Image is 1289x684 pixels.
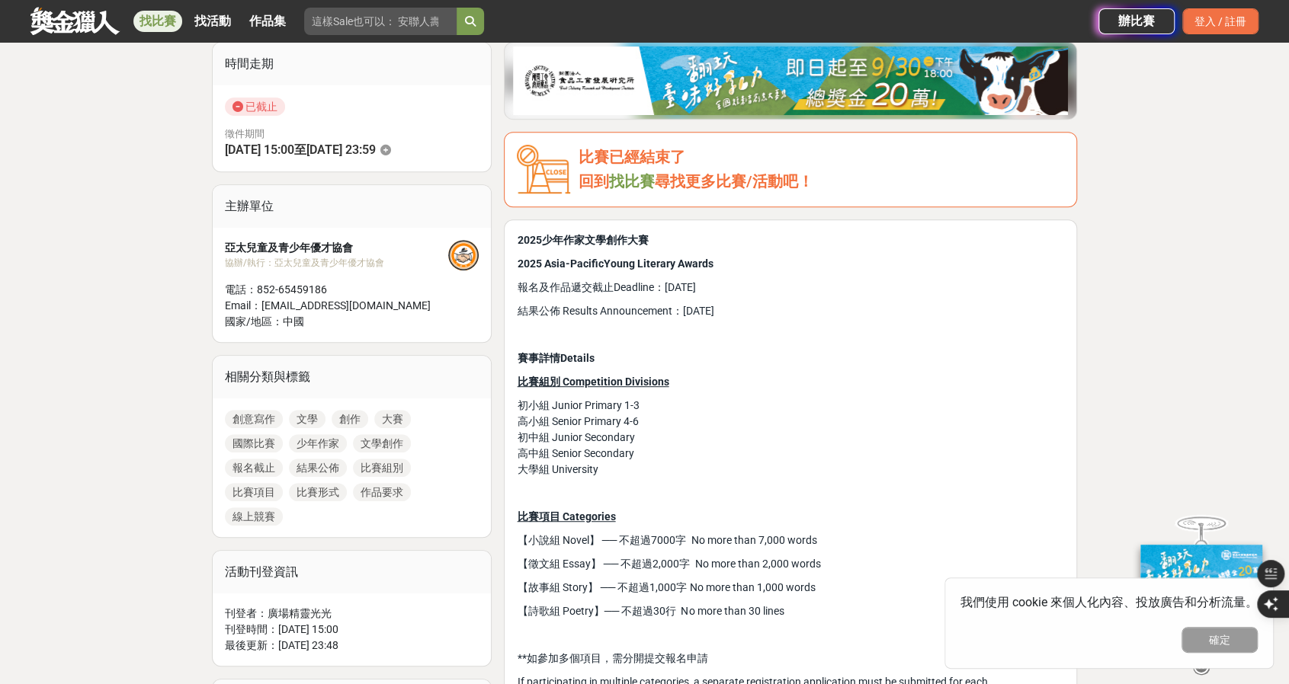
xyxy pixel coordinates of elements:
a: 比賽組別 [353,459,411,477]
a: 線上競賽 [225,507,283,526]
a: 找活動 [188,11,237,32]
div: 最後更新： [DATE] 23:48 [225,638,479,654]
strong: 賽事詳情Details [517,352,594,364]
img: Icon [517,145,570,194]
a: 文學創作 [353,434,411,452]
a: 結果公佈 [289,459,347,477]
a: 創作 [332,410,368,428]
span: 尋找更多比賽/活動吧！ [654,172,813,190]
div: 刊登時間： [DATE] 15:00 [225,622,479,638]
span: 國家/地區： [225,315,283,328]
a: 找比賽 [133,11,182,32]
div: 比賽已經結束了 [578,145,1064,170]
a: 作品要求 [353,483,411,501]
span: 徵件期間 [225,128,265,139]
strong: 2025少年作家文學創作大賽 [517,234,648,246]
span: [DATE] 23:59 [306,142,376,157]
div: 刊登者： 廣場精靈光光 [225,606,479,622]
div: 登入 / 註冊 [1182,8,1259,34]
img: b0ef2173-5a9d-47ad-b0e3-de335e335c0a.jpg [513,46,1068,115]
span: [DATE] 15:00 [225,142,294,157]
input: 這樣Sale也可以： 安聯人壽創意銷售法募集 [304,8,457,35]
span: 【故事組 Story】 ── 不超過1,000字 No more than 1,000 words [517,581,815,593]
a: 報名截止 [225,459,283,477]
span: 我們使用 cookie 來個人化內容、投放廣告和分析流量。 [960,595,1258,609]
u: 比賽組別 Competition Divisions [517,376,669,388]
img: ff197300-f8ee-455f-a0ae-06a3645bc375.jpg [1140,545,1262,646]
a: 比賽項目 [225,483,283,501]
a: 作品集 [243,11,292,32]
button: 確定 [1182,627,1258,653]
span: 已截止 [225,97,285,116]
a: 文學 [289,410,325,428]
span: 【徵文組 Essay】 ── 不超過2,000字 No more than 2,000 words [517,558,820,570]
span: 高小組 Senior Primary 4-6 [517,415,638,427]
span: 回到 [578,172,608,190]
span: 高中組 Senior Secondary [517,447,633,459]
span: 報名及作品遞交截止Deadline：[DATE] [517,281,695,293]
a: 比賽形式 [289,483,347,501]
u: 比賽項目 Categories [517,510,615,523]
div: 協辦/執行： 亞太兒童及青少年優才協會 [225,256,449,270]
a: 創意寫作 [225,410,283,428]
div: 時間走期 [213,43,492,85]
a: 大賽 [374,410,411,428]
div: 活動刊登資訊 [213,551,492,593]
div: 亞太兒童及青少年優才協會 [225,240,449,256]
div: 電話： 852-65459186 [225,282,449,298]
div: 相關分類與標籤 [213,356,492,398]
span: 【小說組 Novel】 ── 不超過7000字 No more than 7,000 words [517,534,816,546]
div: 主辦單位 [213,185,492,228]
span: 初中組 Junior Secondary [517,431,634,443]
strong: 2025 Asia-PacificYoung Literary Awards [517,257,713,270]
span: **如參加多個項目，需分開提交報名申請 [517,652,707,664]
a: 辦比賽 [1098,8,1175,34]
span: 【詩歌組 Poetry】── 不超過30行 No more than 30 lines [517,605,784,617]
span: 至 [294,142,306,157]
span: 結果公佈 Results Announcement：[DATE] [517,305,713,317]
span: 大學組 University [517,463,598,475]
span: 中國 [283,315,304,328]
a: 少年作家 [289,434,347,452]
span: 初小組 Junior Primary 1-3 [517,399,639,411]
a: 找比賽 [608,172,654,190]
a: 國際比賽 [225,434,283,452]
div: Email： [EMAIL_ADDRESS][DOMAIN_NAME] [225,298,449,314]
